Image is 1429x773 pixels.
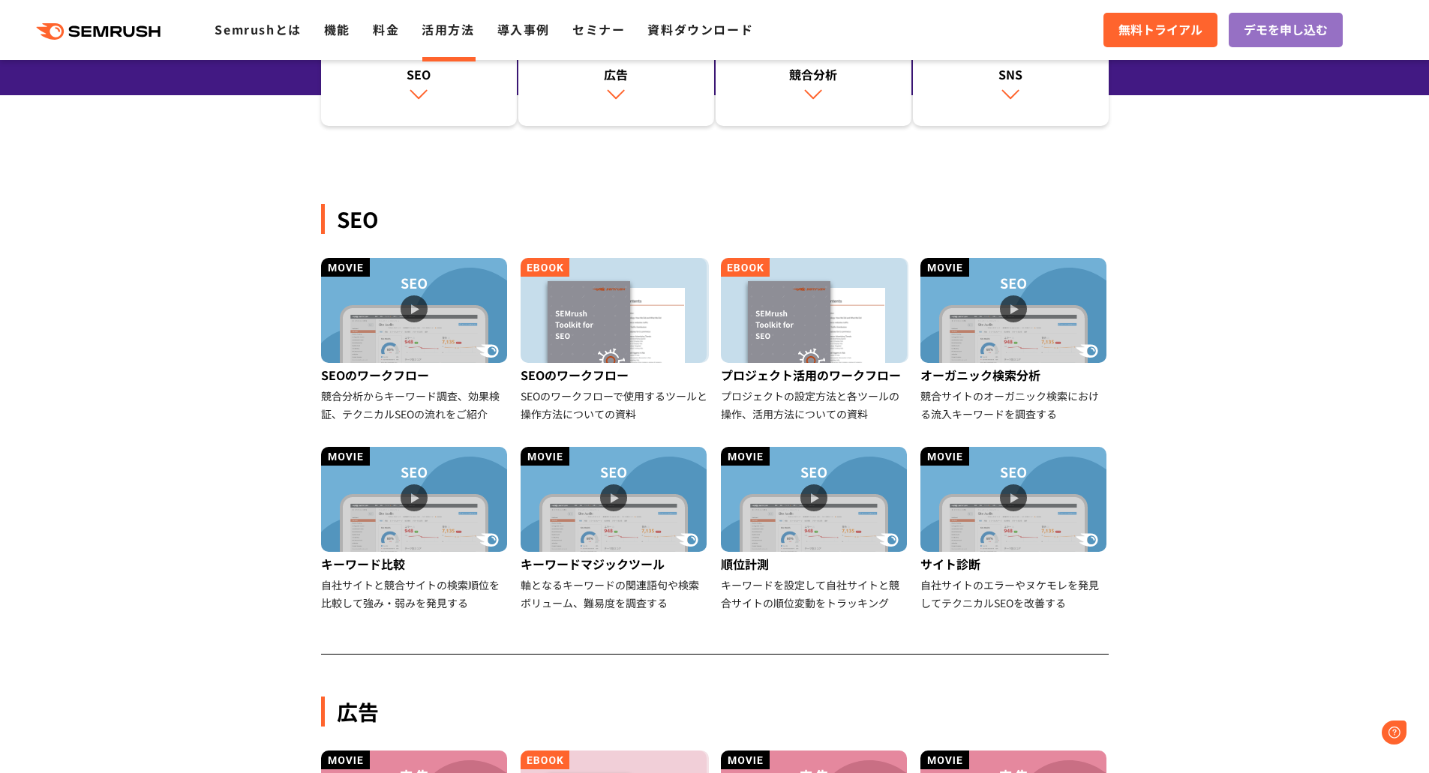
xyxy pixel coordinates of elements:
a: 活用方法 [422,20,474,38]
div: プロジェクト活用のワークフロー [721,363,909,387]
a: 順位計測 キーワードを設定して自社サイトと競合サイトの順位変動をトラッキング [721,447,909,612]
a: 料金 [373,20,399,38]
span: 無料トライアル [1118,20,1202,40]
div: 競合分析からキーワード調査、効果検証、テクニカルSEOの流れをご紹介 [321,387,509,423]
a: 競合分析 [716,35,911,127]
a: SNS [913,35,1109,127]
div: SEO [329,65,509,83]
div: キーワードマジックツール [521,552,709,576]
div: SEO [321,204,1109,234]
div: サイト診断 [920,552,1109,576]
span: デモを申し込む [1244,20,1328,40]
a: SEOのワークフロー SEOのワークフローで使用するツールと操作方法についての資料 [521,258,709,423]
a: 機能 [324,20,350,38]
div: オーガニック検索分析 [920,363,1109,387]
a: サイト診断 自社サイトのエラーやヌケモレを発見してテクニカルSEOを改善する [920,447,1109,612]
div: 軸となるキーワードの関連語句や検索ボリューム、難易度を調査する [521,576,709,612]
div: プロジェクトの設定方法と各ツールの操作、活用方法についての資料 [721,387,909,423]
div: キーワードを設定して自社サイトと競合サイトの順位変動をトラッキング [721,576,909,612]
div: SEOのワークフロー [521,363,709,387]
a: プロジェクト活用のワークフロー プロジェクトの設定方法と各ツールの操作、活用方法についての資料 [721,258,909,423]
a: 導入事例 [497,20,550,38]
a: セミナー [572,20,625,38]
div: 順位計測 [721,552,909,576]
a: SEO [321,35,517,127]
a: オーガニック検索分析 競合サイトのオーガニック検索における流入キーワードを調査する [920,258,1109,423]
div: 広告 [526,65,707,83]
a: Semrushとは [215,20,301,38]
div: SNS [920,65,1101,83]
a: 無料トライアル [1103,13,1217,47]
a: キーワード比較 自社サイトと競合サイトの検索順位を比較して強み・弱みを発見する [321,447,509,612]
a: キーワードマジックツール 軸となるキーワードの関連語句や検索ボリューム、難易度を調査する [521,447,709,612]
div: 競合サイトのオーガニック検索における流入キーワードを調査する [920,387,1109,423]
div: キーワード比較 [321,552,509,576]
a: 広告 [518,35,714,127]
div: 広告 [321,697,1109,727]
div: 競合分析 [723,65,904,83]
div: SEOのワークフロー [321,363,509,387]
a: SEOのワークフロー 競合分析からキーワード調査、効果検証、テクニカルSEOの流れをご紹介 [321,258,509,423]
div: 自社サイトと競合サイトの検索順位を比較して強み・弱みを発見する [321,576,509,612]
div: SEOのワークフローで使用するツールと操作方法についての資料 [521,387,709,423]
a: デモを申し込む [1229,13,1343,47]
a: 資料ダウンロード [647,20,753,38]
div: 自社サイトのエラーやヌケモレを発見してテクニカルSEOを改善する [920,576,1109,612]
iframe: Help widget launcher [1295,715,1412,757]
